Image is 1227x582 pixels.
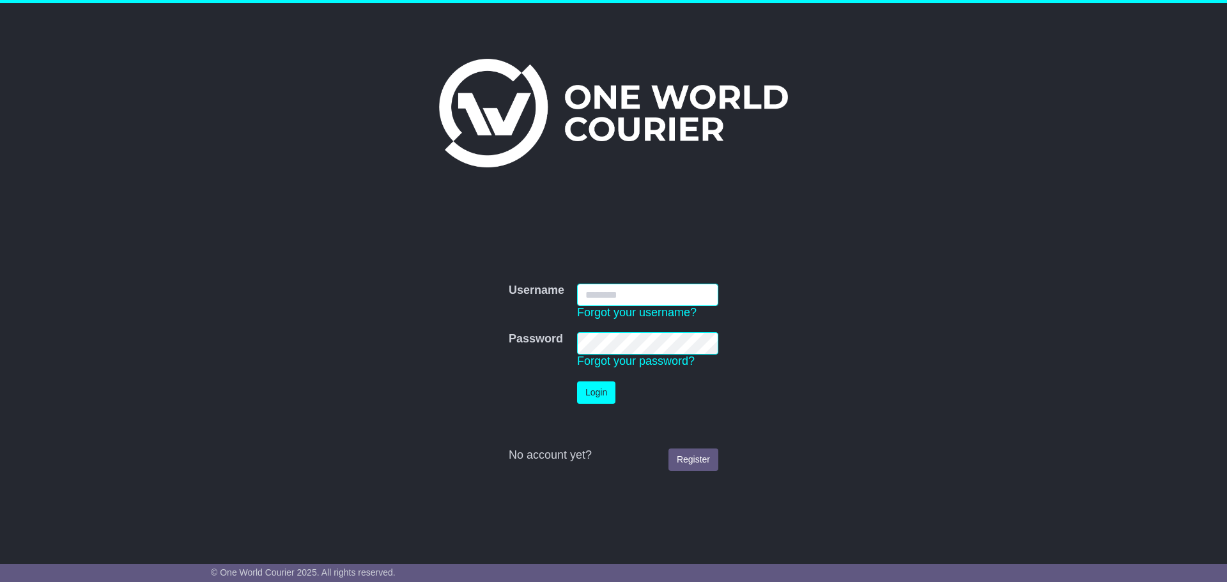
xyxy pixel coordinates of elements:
[577,381,615,404] button: Login
[577,355,695,367] a: Forgot your password?
[211,567,396,578] span: © One World Courier 2025. All rights reserved.
[668,448,718,471] a: Register
[509,284,564,298] label: Username
[439,59,788,167] img: One World
[577,306,697,319] a: Forgot your username?
[509,448,718,463] div: No account yet?
[509,332,563,346] label: Password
